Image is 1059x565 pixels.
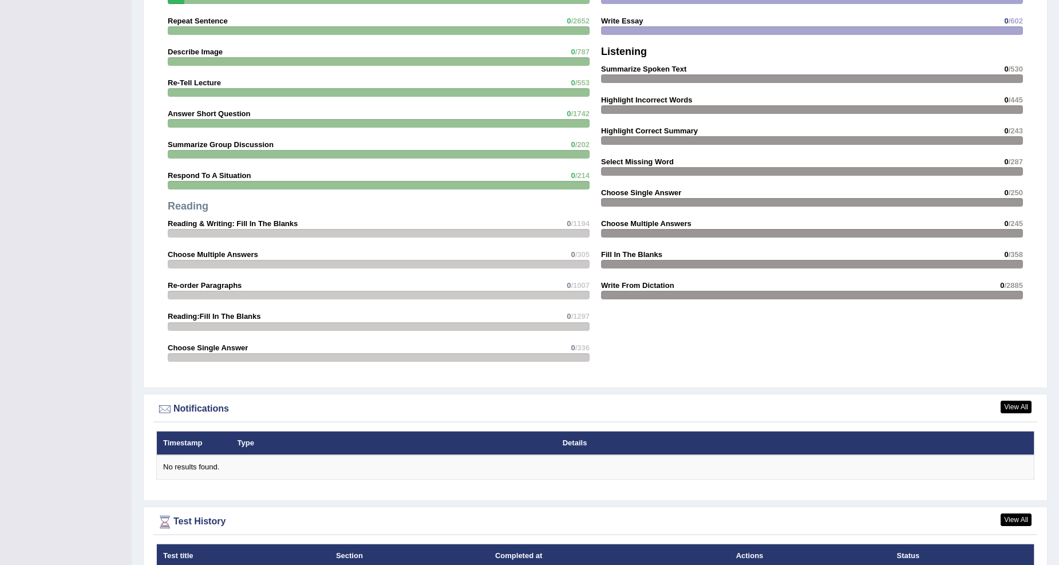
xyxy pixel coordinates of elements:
[1009,96,1023,104] span: /445
[1000,281,1004,290] span: 0
[1004,96,1008,104] span: 0
[156,513,1034,531] div: Test History
[157,431,231,455] th: Timestamp
[601,219,691,228] strong: Choose Multiple Answers
[601,281,674,290] strong: Write From Dictation
[1001,401,1032,413] a: View All
[567,109,571,118] span: 0
[556,431,966,455] th: Details
[567,17,571,25] span: 0
[571,109,590,118] span: /1742
[575,171,590,180] span: /214
[1004,250,1008,259] span: 0
[168,48,223,56] strong: Describe Image
[1004,281,1023,290] span: /2885
[575,78,590,87] span: /553
[601,65,686,73] strong: Summarize Spoken Text
[601,157,674,166] strong: Select Missing Word
[1004,127,1008,135] span: 0
[575,343,590,352] span: /336
[571,250,575,259] span: 0
[1001,513,1032,526] a: View All
[571,140,575,149] span: 0
[571,281,590,290] span: /1007
[571,48,575,56] span: 0
[567,281,571,290] span: 0
[601,127,698,135] strong: Highlight Correct Summary
[1009,250,1023,259] span: /358
[168,171,251,180] strong: Respond To A Situation
[1004,17,1008,25] span: 0
[156,401,1034,418] div: Notifications
[575,140,590,149] span: /202
[168,140,274,149] strong: Summarize Group Discussion
[571,219,590,228] span: /1194
[575,250,590,259] span: /305
[601,17,643,25] strong: Write Essay
[601,46,647,57] strong: Listening
[168,17,228,25] strong: Repeat Sentence
[168,200,208,212] strong: Reading
[571,78,575,87] span: 0
[571,312,590,321] span: /1297
[567,312,571,321] span: 0
[601,188,681,197] strong: Choose Single Answer
[168,343,248,352] strong: Choose Single Answer
[1004,188,1008,197] span: 0
[1004,65,1008,73] span: 0
[1009,17,1023,25] span: /602
[163,462,1028,473] div: No results found.
[1009,127,1023,135] span: /243
[168,109,250,118] strong: Answer Short Question
[168,219,298,228] strong: Reading & Writing: Fill In The Blanks
[571,17,590,25] span: /2652
[601,96,692,104] strong: Highlight Incorrect Words
[168,281,242,290] strong: Re-order Paragraphs
[231,431,556,455] th: Type
[567,219,571,228] span: 0
[1004,157,1008,166] span: 0
[168,250,258,259] strong: Choose Multiple Answers
[1009,157,1023,166] span: /287
[575,48,590,56] span: /787
[168,78,221,87] strong: Re-Tell Lecture
[571,343,575,352] span: 0
[571,171,575,180] span: 0
[601,250,662,259] strong: Fill In The Blanks
[1009,219,1023,228] span: /245
[1004,219,1008,228] span: 0
[1009,188,1023,197] span: /250
[168,312,261,321] strong: Reading:Fill In The Blanks
[1009,65,1023,73] span: /530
